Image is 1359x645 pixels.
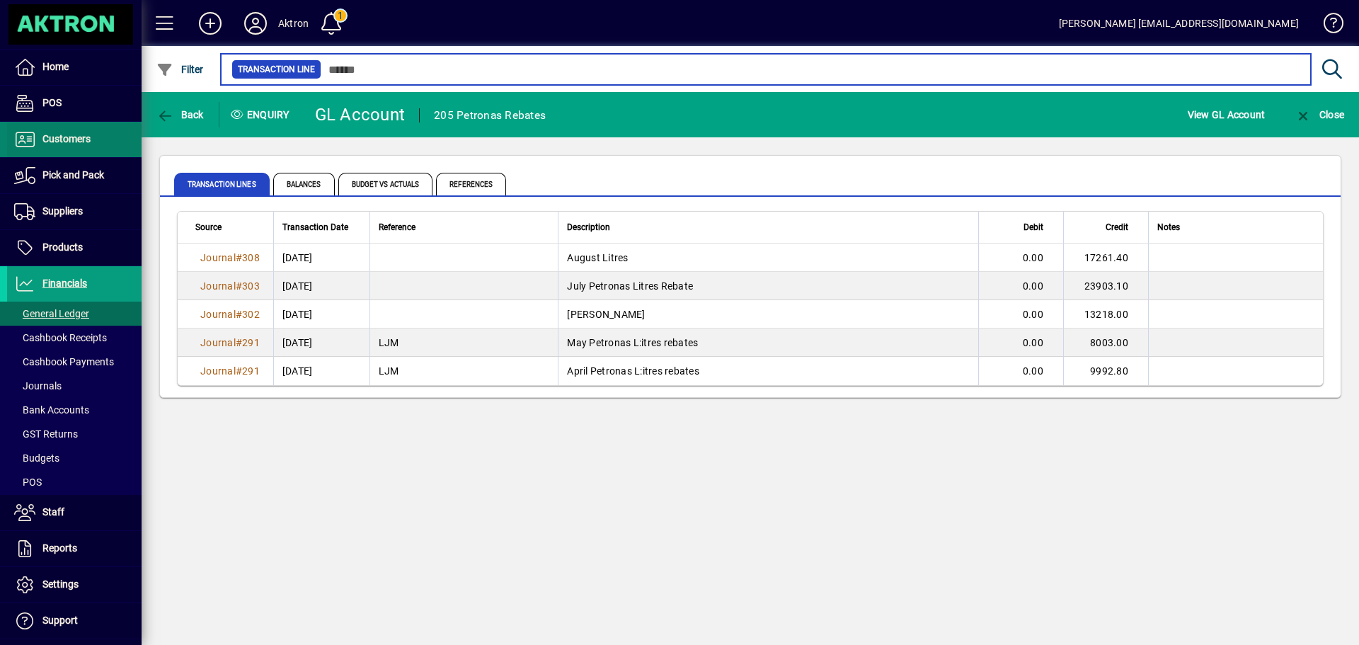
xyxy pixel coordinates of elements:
div: Debit [987,219,1056,235]
a: Journal#302 [195,307,265,322]
a: Journal#291 [195,335,265,350]
span: Pick and Pack [42,169,104,181]
span: LJM [379,337,399,348]
a: POS [7,86,142,121]
a: Journal#308 [195,250,265,266]
span: 303 [242,280,260,292]
span: # [236,309,242,320]
a: Knowledge Base [1313,3,1341,49]
button: Profile [233,11,278,36]
button: Filter [153,57,207,82]
span: Credit [1106,219,1128,235]
a: Products [7,230,142,266]
a: Suppliers [7,194,142,229]
span: Journals [14,380,62,392]
a: Home [7,50,142,85]
span: Description [567,219,610,235]
span: Close [1295,109,1344,120]
div: Reference [379,219,550,235]
span: [DATE] [282,251,313,265]
span: POS [42,97,62,108]
span: Journal [200,309,236,320]
span: [DATE] [282,336,313,350]
span: Debit [1023,219,1043,235]
span: April Petronas L:itres rebates [567,365,699,377]
span: Source [195,219,222,235]
td: 0.00 [978,329,1063,357]
span: Reports [42,542,77,554]
span: GST Returns [14,428,78,440]
span: Bank Accounts [14,404,89,416]
span: Financials [42,278,87,289]
span: View GL Account [1188,103,1266,126]
span: 302 [242,309,260,320]
span: POS [14,476,42,488]
a: General Ledger [7,302,142,326]
span: References [436,173,506,195]
span: Customers [42,133,91,144]
span: # [236,365,242,377]
div: [PERSON_NAME] [EMAIL_ADDRESS][DOMAIN_NAME] [1059,12,1299,35]
td: 0.00 [978,272,1063,300]
td: 0.00 [978,300,1063,329]
td: 8003.00 [1063,329,1148,357]
a: POS [7,470,142,494]
span: Suppliers [42,205,83,217]
div: Credit [1072,219,1141,235]
span: August Litres [567,252,628,263]
td: 13218.00 [1063,300,1148,329]
span: # [236,252,242,263]
span: [PERSON_NAME] [567,309,645,320]
button: Close [1291,102,1348,127]
a: Journals [7,374,142,398]
td: 17261.40 [1063,244,1148,272]
span: Journal [200,337,236,348]
span: [DATE] [282,279,313,293]
a: Cashbook Payments [7,350,142,374]
span: 308 [242,252,260,263]
span: General Ledger [14,308,89,319]
span: Transaction Date [282,219,348,235]
div: GL Account [315,103,406,126]
span: Transaction lines [174,173,270,195]
div: Description [567,219,970,235]
a: Journal#291 [195,363,265,379]
div: Transaction Date [282,219,361,235]
span: 291 [242,337,260,348]
span: Home [42,61,69,72]
span: July Petronas Litres Rebate [567,280,693,292]
span: Transaction Line [238,62,315,76]
span: Back [156,109,204,120]
button: Add [188,11,233,36]
span: # [236,280,242,292]
a: Cashbook Receipts [7,326,142,350]
div: Notes [1157,219,1305,235]
a: Settings [7,567,142,603]
span: Settings [42,578,79,590]
span: Budgets [14,452,59,464]
td: 9992.80 [1063,357,1148,385]
span: [DATE] [282,364,313,378]
span: Notes [1157,219,1180,235]
span: May Petronas L:itres rebates [567,337,698,348]
div: Aktron [278,12,309,35]
button: View GL Account [1184,102,1269,127]
a: Bank Accounts [7,398,142,422]
span: Staff [42,506,64,518]
a: Pick and Pack [7,158,142,193]
td: 23903.10 [1063,272,1148,300]
span: Cashbook Receipts [14,332,107,343]
app-page-header-button: Back [142,102,219,127]
span: Journal [200,280,236,292]
a: GST Returns [7,422,142,446]
span: Cashbook Payments [14,356,114,367]
div: Enquiry [219,103,304,126]
span: LJM [379,365,399,377]
button: Back [153,102,207,127]
a: Customers [7,122,142,157]
a: Journal#303 [195,278,265,294]
span: Products [42,241,83,253]
a: Reports [7,531,142,566]
a: Budgets [7,446,142,470]
span: Balances [273,173,335,195]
